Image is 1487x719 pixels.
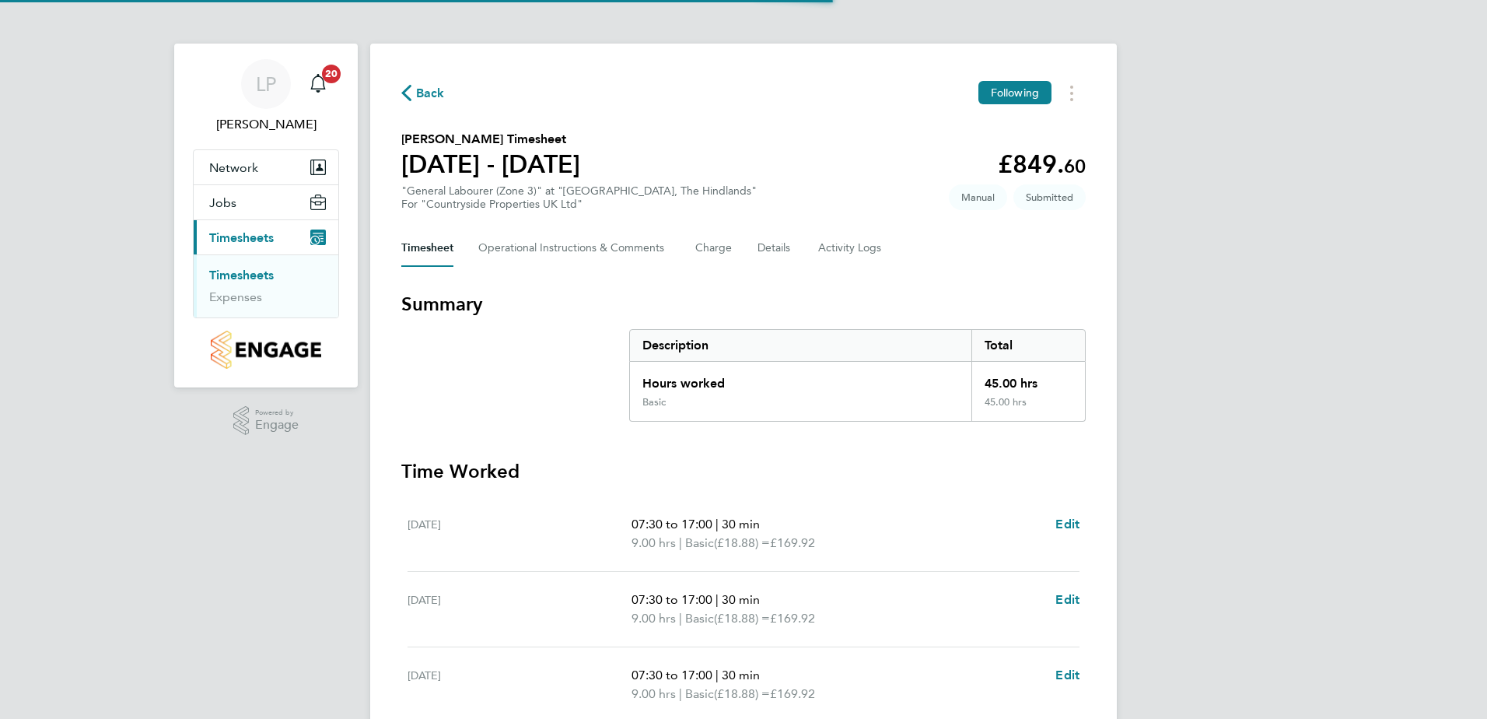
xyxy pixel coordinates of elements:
[632,611,676,626] span: 9.00 hrs
[818,230,883,267] button: Activity Logs
[998,149,1086,179] app-decimal: £849.
[770,535,815,550] span: £169.92
[722,592,760,607] span: 30 min
[1058,81,1086,105] button: Timesheets Menu
[630,362,971,396] div: Hours worked
[401,230,453,267] button: Timesheet
[1055,515,1079,534] a: Edit
[209,230,274,245] span: Timesheets
[408,666,632,703] div: [DATE]
[401,292,1086,317] h3: Summary
[401,83,445,103] button: Back
[209,289,262,304] a: Expenses
[1055,517,1079,531] span: Edit
[632,592,712,607] span: 07:30 to 17:00
[255,419,299,432] span: Engage
[991,86,1039,100] span: Following
[322,65,341,83] span: 20
[949,184,1007,210] span: This timesheet was manually created.
[716,668,719,682] span: |
[679,535,682,550] span: |
[401,149,580,180] h1: [DATE] - [DATE]
[685,685,714,703] span: Basic
[408,515,632,552] div: [DATE]
[193,115,339,134] span: Lea Packer
[193,59,339,134] a: LP[PERSON_NAME]
[716,517,719,531] span: |
[770,611,815,626] span: £169.92
[632,517,712,531] span: 07:30 to 17:00
[401,130,580,149] h2: [PERSON_NAME] Timesheet
[685,609,714,628] span: Basic
[211,331,320,369] img: countryside-properties-logo-retina.png
[209,195,236,210] span: Jobs
[1055,668,1079,682] span: Edit
[679,611,682,626] span: |
[716,592,719,607] span: |
[209,160,258,175] span: Network
[630,330,971,361] div: Description
[722,517,760,531] span: 30 min
[685,534,714,552] span: Basic
[194,150,338,184] button: Network
[642,396,666,409] div: Basic
[971,330,1085,361] div: Total
[209,268,274,282] a: Timesheets
[401,198,757,211] div: For "Countryside Properties UK Ltd"
[770,686,815,701] span: £169.92
[978,81,1051,104] button: Following
[1055,592,1079,607] span: Edit
[1064,155,1086,177] span: 60
[632,686,676,701] span: 9.00 hrs
[1013,184,1086,210] span: This timesheet is Submitted.
[194,220,338,254] button: Timesheets
[971,396,1085,421] div: 45.00 hrs
[194,185,338,219] button: Jobs
[695,230,733,267] button: Charge
[722,668,760,682] span: 30 min
[714,535,770,550] span: (£18.88) =
[401,459,1086,484] h3: Time Worked
[1055,591,1079,609] a: Edit
[194,254,338,317] div: Timesheets
[478,230,670,267] button: Operational Instructions & Comments
[714,611,770,626] span: (£18.88) =
[971,362,1085,396] div: 45.00 hrs
[757,230,793,267] button: Details
[416,84,445,103] span: Back
[1055,666,1079,685] a: Edit
[629,329,1086,422] div: Summary
[408,591,632,628] div: [DATE]
[233,406,299,436] a: Powered byEngage
[256,74,276,94] span: LP
[255,406,299,419] span: Powered by
[303,59,334,109] a: 20
[679,686,682,701] span: |
[193,331,339,369] a: Go to home page
[401,184,757,211] div: "General Labourer (Zone 3)" at "[GEOGRAPHIC_DATA], The Hindlands"
[714,686,770,701] span: (£18.88) =
[174,44,358,388] nav: Main navigation
[632,668,712,682] span: 07:30 to 17:00
[632,535,676,550] span: 9.00 hrs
